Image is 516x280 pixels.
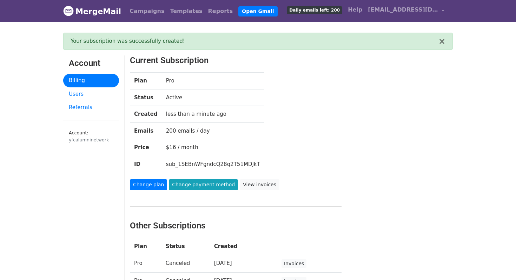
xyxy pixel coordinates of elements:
td: sub_1SEBnWFgndcQ28q2T51MDJkT [162,156,264,172]
td: Pro [130,255,161,272]
h3: Other Subscriptions [130,221,342,231]
span: [EMAIL_ADDRESS][DOMAIN_NAME] [368,6,438,14]
th: Price [130,139,162,156]
th: Created [130,106,162,123]
div: Your subscription was successfully created! [71,37,438,45]
a: Templates [167,4,205,18]
a: Referrals [63,101,119,114]
a: Billing [63,74,119,87]
a: Reports [205,4,236,18]
th: Plan [130,238,161,255]
a: Open Gmail [238,6,277,16]
a: Invoices [282,259,306,268]
td: Canceled [161,255,210,272]
td: Active [162,89,264,106]
th: Emails [130,122,162,139]
td: $16 / month [162,139,264,156]
small: Account: [69,130,113,144]
a: MergeMail [63,4,121,19]
td: less than a minute ago [162,106,264,123]
img: MergeMail logo [63,6,74,16]
th: Plan [130,73,162,89]
th: ID [130,156,162,172]
a: Daily emails left: 200 [284,3,345,17]
td: 200 emails / day [162,122,264,139]
a: View invoices [240,179,279,190]
td: Pro [162,73,264,89]
th: Created [210,238,277,255]
div: yfcalumninetwork [69,136,113,143]
h3: Account [69,58,113,68]
td: [DATE] [210,255,277,272]
a: Change plan [130,179,167,190]
th: Status [161,238,210,255]
span: Daily emails left: 200 [287,6,342,14]
button: × [438,37,445,46]
a: Campaigns [127,4,167,18]
a: [EMAIL_ADDRESS][DOMAIN_NAME] [365,3,447,19]
a: Help [345,3,365,17]
h3: Current Subscription [130,55,425,66]
a: Change payment method [169,179,238,190]
th: Status [130,89,162,106]
a: Users [63,87,119,101]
